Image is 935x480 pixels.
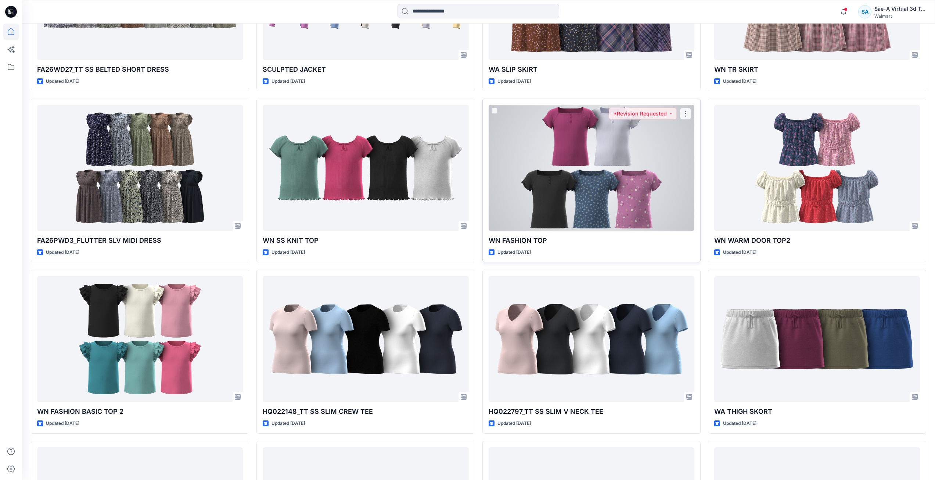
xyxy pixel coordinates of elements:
p: WN TR SKIRT [714,64,920,75]
p: Updated [DATE] [723,78,756,85]
p: WN FASHION TOP [489,235,694,246]
p: Updated [DATE] [271,420,305,427]
p: WA SLIP SKIRT [489,64,694,75]
p: Updated [DATE] [46,249,79,256]
p: HQ022797_TT SS SLIM V NECK TEE [489,406,694,417]
a: HQ022797_TT SS SLIM V NECK TEE [489,276,694,402]
p: Updated [DATE] [271,78,305,85]
p: Updated [DATE] [271,249,305,256]
p: WN SS KNIT TOP [263,235,468,246]
div: Sae-A Virtual 3d Team [874,4,926,13]
p: Updated [DATE] [497,249,531,256]
a: WN WARM DOOR TOP2 [714,105,920,231]
p: Updated [DATE] [46,78,79,85]
p: Updated [DATE] [723,249,756,256]
a: WN SS KNIT TOP [263,105,468,231]
p: Updated [DATE] [497,78,531,85]
div: SA [858,5,871,18]
a: HQ022148_TT SS SLIM CREW TEE [263,276,468,402]
p: WN WARM DOOR TOP2 [714,235,920,246]
p: Updated [DATE] [497,420,531,427]
p: Updated [DATE] [46,420,79,427]
p: FA26PWD3_FLUTTER SLV MIDI DRESS [37,235,243,246]
a: WN FASHION BASIC TOP 2 [37,276,243,402]
p: SCULPTED JACKET [263,64,468,75]
p: FA26WD27_TT SS BELTED SHORT DRESS [37,64,243,75]
a: FA26PWD3_FLUTTER SLV MIDI DRESS [37,105,243,231]
p: HQ022148_TT SS SLIM CREW TEE [263,406,468,417]
p: Updated [DATE] [723,420,756,427]
a: WA THIGH SKORT [714,276,920,402]
a: WN FASHION TOP [489,105,694,231]
p: WA THIGH SKORT [714,406,920,417]
p: WN FASHION BASIC TOP 2 [37,406,243,417]
div: Walmart [874,13,926,19]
